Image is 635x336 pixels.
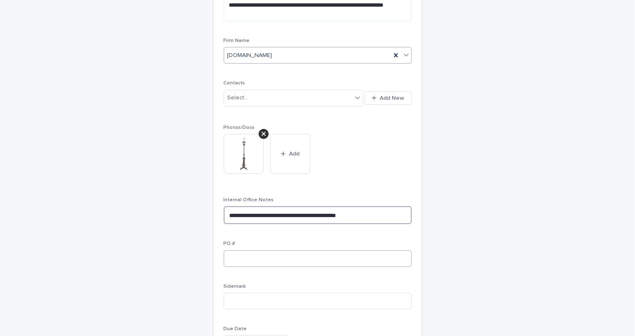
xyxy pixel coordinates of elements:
span: [DOMAIN_NAME] [227,51,272,60]
span: Add New [380,95,405,101]
span: Photos/Docs [224,125,255,130]
span: PO # [224,241,235,246]
button: Add New [365,91,411,105]
span: Firm Name [224,38,250,43]
span: Internal Office Notes [224,198,274,203]
button: Add [270,134,310,174]
span: Add [289,151,299,157]
div: Select... [227,94,248,102]
span: Contacts [224,81,245,86]
span: Sidemark [224,284,246,289]
span: Due Date [224,326,247,331]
